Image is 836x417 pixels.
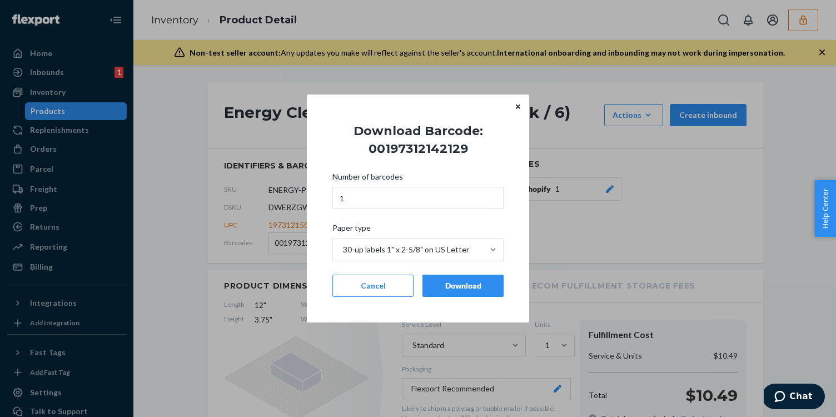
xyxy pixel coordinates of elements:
h1: Download Barcode: 00197312142129 [324,122,512,158]
input: Paper type30-up labels 1" x 2-5/8" on US Letter [342,244,343,255]
div: 30-up labels 1" x 2-5/8" on US Letter [343,244,469,255]
button: Close [512,100,524,112]
span: Chat [26,8,49,18]
span: Number of barcodes [332,171,403,187]
button: Download [422,275,504,297]
span: Paper type [332,222,371,238]
input: Number of barcodes [332,187,504,209]
div: Download [432,280,494,291]
button: Cancel [332,275,414,297]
